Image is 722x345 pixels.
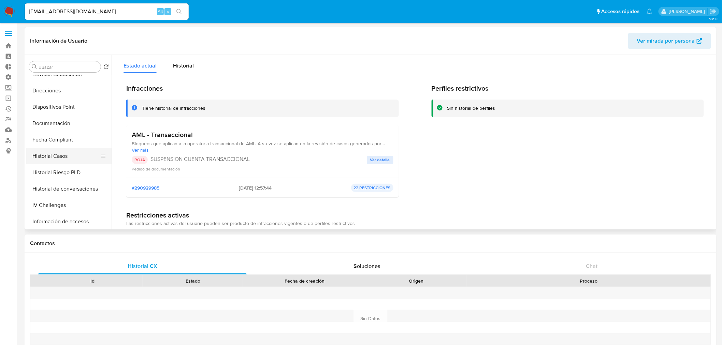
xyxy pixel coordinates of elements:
button: Historial de conversaciones [26,181,112,197]
button: Volver al orden por defecto [103,64,109,72]
a: Notificaciones [647,9,652,14]
input: Buscar [39,64,98,70]
span: Soluciones [354,262,381,270]
span: Chat [586,262,598,270]
button: Buscar [32,64,37,70]
a: Salir [710,8,717,15]
span: s [167,8,169,15]
div: Origen [371,277,462,284]
button: Dispositivos Point [26,99,112,115]
p: zoe.breuer@mercadolibre.com [669,8,707,15]
button: IV Challenges [26,197,112,213]
button: Información de accesos [26,213,112,230]
div: Fecha de creación [248,277,361,284]
span: Accesos rápidos [602,8,640,15]
button: Direcciones [26,82,112,99]
button: Historial Riesgo PLD [26,164,112,181]
span: Historial CX [128,262,157,270]
div: Id [47,277,138,284]
h1: Contactos [30,240,711,247]
div: Proceso [471,277,706,284]
span: Alt [158,8,163,15]
span: Ver mirada por persona [637,33,695,49]
button: Historial Casos [26,148,106,164]
input: Buscar usuario o caso... [25,7,189,16]
button: Documentación [26,115,112,132]
button: search-icon [172,7,186,16]
div: Estado [147,277,238,284]
h1: Información de Usuario [30,37,87,44]
button: Ver mirada por persona [628,33,711,49]
button: Fecha Compliant [26,132,112,148]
